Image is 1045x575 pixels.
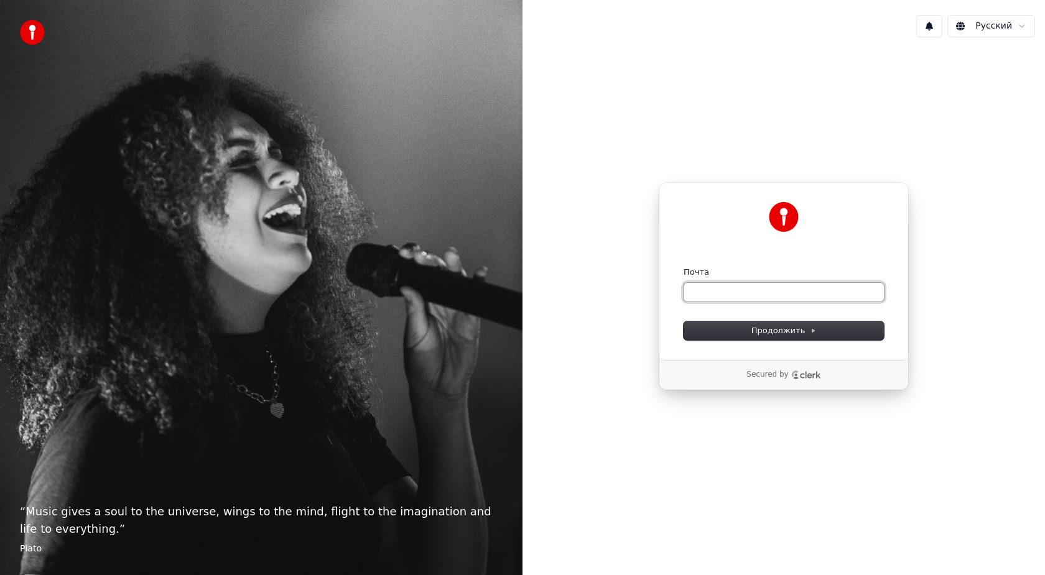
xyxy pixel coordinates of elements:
a: Clerk logo [791,370,821,379]
label: Почта [684,267,709,278]
p: Secured by [746,370,788,380]
button: Продолжить [684,321,884,340]
footer: Plato [20,543,503,555]
img: Youka [769,202,799,232]
img: youka [20,20,45,45]
p: “ Music gives a soul to the universe, wings to the mind, flight to the imagination and life to ev... [20,503,503,538]
span: Продолжить [751,325,817,336]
